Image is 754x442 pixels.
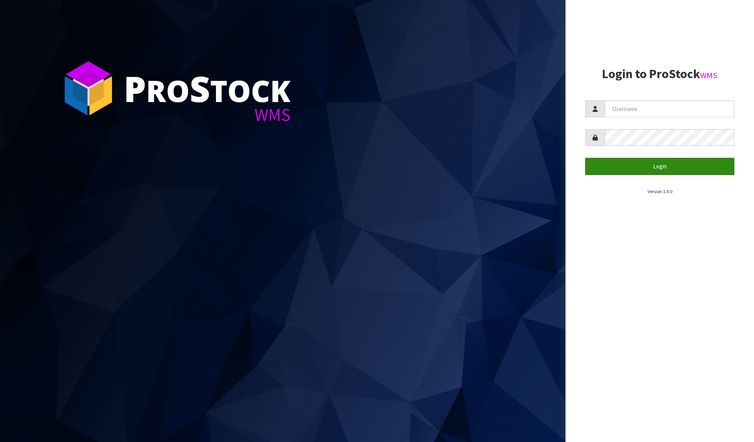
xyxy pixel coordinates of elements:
[700,70,717,80] small: WMS
[585,158,734,175] button: Login
[59,59,118,118] img: ProStock Cube
[605,100,734,117] input: Username
[190,64,210,112] span: S
[124,106,291,124] div: WMS
[648,188,672,194] small: Version 1.0.0
[585,67,734,81] h2: Login to ProStock
[124,64,146,112] span: P
[124,71,291,106] div: ro tock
